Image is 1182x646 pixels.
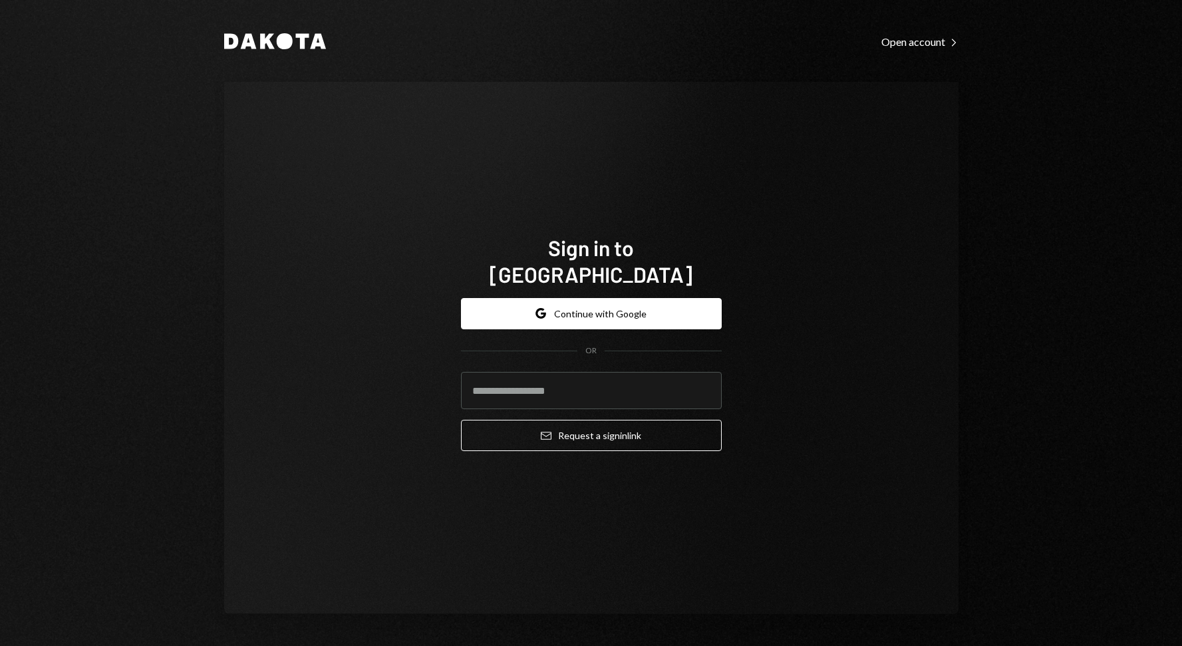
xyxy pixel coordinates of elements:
div: OR [585,345,597,357]
button: Request a signinlink [461,420,722,451]
div: Open account [881,35,959,49]
h1: Sign in to [GEOGRAPHIC_DATA] [461,234,722,287]
a: Open account [881,34,959,49]
button: Continue with Google [461,298,722,329]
